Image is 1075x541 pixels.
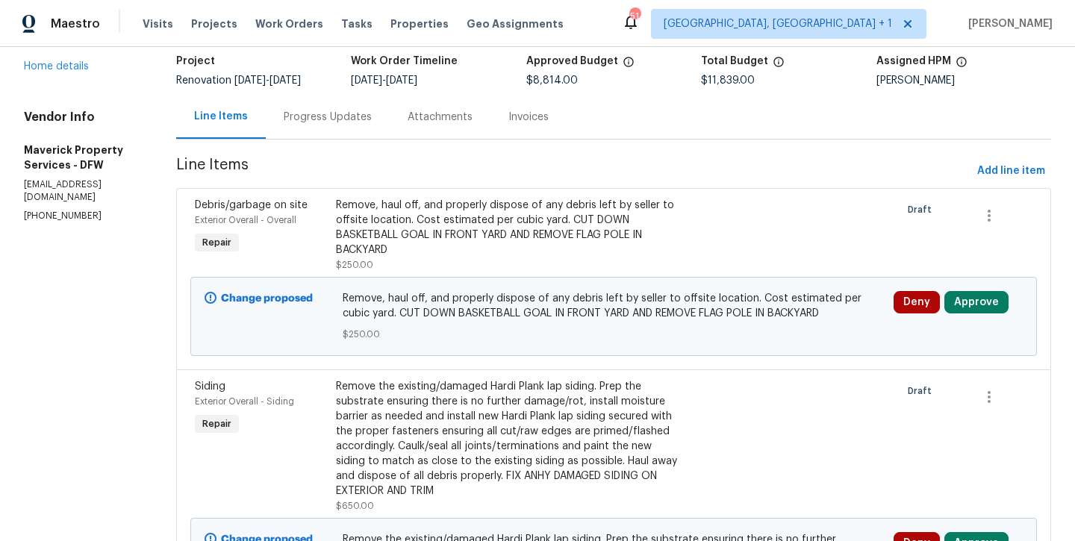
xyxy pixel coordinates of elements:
[191,16,237,31] span: Projects
[195,397,294,406] span: Exterior Overall - Siding
[408,110,473,125] div: Attachments
[971,157,1051,185] button: Add line item
[390,16,449,31] span: Properties
[255,16,323,31] span: Work Orders
[351,75,417,86] span: -
[284,110,372,125] div: Progress Updates
[351,56,458,66] h5: Work Order Timeline
[773,56,785,75] span: The total cost of line items that have been proposed by Opendoor. This sum includes line items th...
[195,381,225,392] span: Siding
[195,200,308,210] span: Debris/garbage on site
[143,16,173,31] span: Visits
[508,110,549,125] div: Invoices
[269,75,301,86] span: [DATE]
[343,291,885,321] span: Remove, haul off, and properly dispose of any debris left by seller to offsite location. Cost est...
[196,416,237,431] span: Repair
[24,61,89,72] a: Home details
[962,16,1053,31] span: [PERSON_NAME]
[336,379,680,498] div: Remove the existing/damaged Hardi Plank lap siding. Prep the substrate ensuring there is no furth...
[336,260,373,269] span: $250.00
[336,501,374,510] span: $650.00
[386,75,417,86] span: [DATE]
[176,75,301,86] span: Renovation
[51,16,100,31] span: Maestro
[467,16,564,31] span: Geo Assignments
[664,16,892,31] span: [GEOGRAPHIC_DATA], [GEOGRAPHIC_DATA] + 1
[24,178,140,204] p: [EMAIL_ADDRESS][DOMAIN_NAME]
[194,109,248,124] div: Line Items
[24,210,140,222] p: [PHONE_NUMBER]
[221,293,313,304] b: Change proposed
[234,75,266,86] span: [DATE]
[526,75,578,86] span: $8,814.00
[701,75,755,86] span: $11,839.00
[977,162,1045,181] span: Add line item
[343,327,885,342] span: $250.00
[894,291,940,313] button: Deny
[701,56,768,66] h5: Total Budget
[876,75,1051,86] div: [PERSON_NAME]
[351,75,382,86] span: [DATE]
[908,202,938,217] span: Draft
[195,216,296,225] span: Exterior Overall - Overall
[629,9,640,24] div: 51
[908,384,938,398] span: Draft
[24,143,140,172] h5: Maverick Property Services - DFW
[336,198,680,257] div: Remove, haul off, and properly dispose of any debris left by seller to offsite location. Cost est...
[876,56,951,66] h5: Assigned HPM
[944,291,1009,313] button: Approve
[176,157,971,185] span: Line Items
[623,56,635,75] span: The total cost of line items that have been approved by both Opendoor and the Trade Partner. This...
[24,110,140,125] h4: Vendor Info
[526,56,618,66] h5: Approved Budget
[956,56,967,75] span: The hpm assigned to this work order.
[341,19,373,29] span: Tasks
[234,75,301,86] span: -
[196,235,237,250] span: Repair
[176,56,215,66] h5: Project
